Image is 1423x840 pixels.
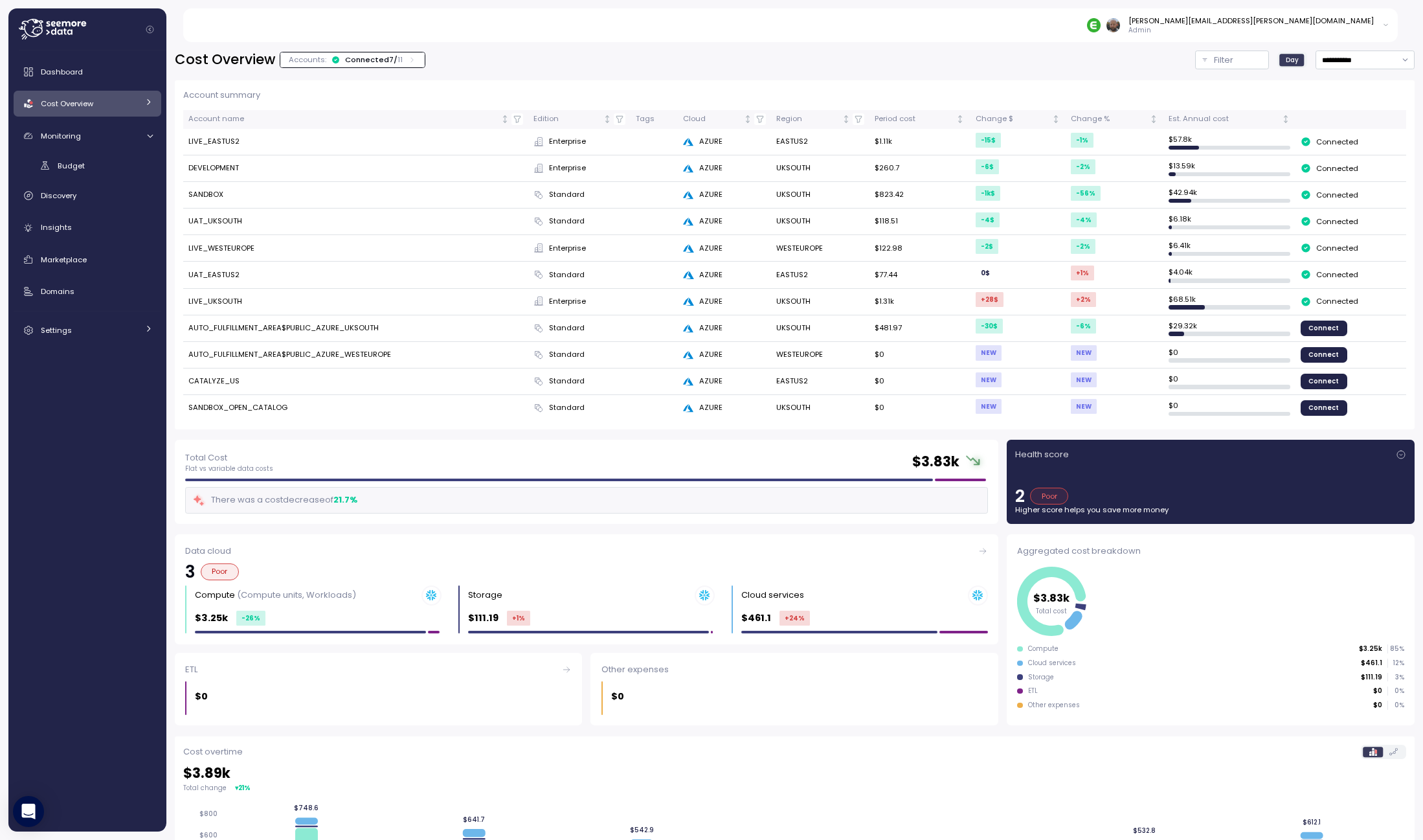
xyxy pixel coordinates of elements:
[1303,818,1321,826] tspan: $612.1
[41,286,74,297] span: Domains
[1163,182,1295,209] td: $ 42.94k
[1106,18,1120,32] img: 1fec6231004fabd636589099c132fbd2
[779,611,810,626] div: +24 %
[188,113,499,125] div: Account name
[192,493,357,508] div: There was a cost decrease of
[683,163,766,174] div: AZURE
[1071,212,1097,227] div: -4 %
[771,262,869,288] td: EASTUS2
[976,319,1003,334] div: -30 $
[771,209,869,235] td: UKSOUTH
[869,289,970,315] td: $1.31k
[14,91,161,117] a: Cost Overview
[14,278,161,304] a: Domains
[976,113,1049,125] div: Change $
[175,653,583,726] a: ETL$0
[235,783,251,793] div: ▾
[611,689,624,704] p: $0
[1163,235,1295,262] td: $ 6.41k
[1028,644,1059,653] div: Compute
[14,155,161,176] a: Budget
[1149,115,1158,124] div: Not sorted
[683,243,766,255] div: AZURE
[41,131,81,141] span: Monitoring
[741,589,804,602] div: Cloud services
[1036,606,1068,615] tspan: Total cost
[771,342,869,369] td: WESTEUROPE
[183,315,528,342] td: AUTO_FULFILLMENT_AREA$PUBLIC_AZURE_UKSOUTH
[1028,673,1054,682] div: Storage
[1214,54,1233,67] p: Filter
[1361,673,1382,682] p: $111.19
[14,214,161,240] a: Insights
[603,115,612,124] div: Not sorted
[1301,321,1347,336] a: Connect
[183,745,243,758] p: Cost overtime
[869,155,970,182] td: $260.7
[683,349,766,361] div: AZURE
[1015,448,1069,461] p: Health score
[183,784,227,793] p: Total change
[842,115,851,124] div: Not sorted
[1034,590,1071,605] tspan: $3.83k
[771,395,869,421] td: UKSOUTH
[970,110,1066,129] th: Change $Not sorted
[185,451,273,464] p: Total Cost
[195,689,208,704] p: $0
[976,186,1000,201] div: -1k $
[1028,701,1080,710] div: Other expenses
[1066,110,1163,129] th: Change %Not sorted
[976,292,1003,307] div: +28 $
[185,563,196,580] p: 3
[195,611,228,626] p: $3.25k
[1361,659,1382,668] p: $461.1
[1028,659,1076,668] div: Cloud services
[549,136,586,148] span: Enterprise
[1071,133,1093,148] div: -1 %
[636,113,673,125] div: Tags
[1163,342,1295,369] td: $ 0
[1388,687,1404,696] p: 0 %
[1071,292,1096,307] div: +2 %
[183,289,528,315] td: LIVE_UKSOUTH
[875,113,954,125] div: Period cost
[183,182,528,209] td: SANDBOX
[236,611,265,626] div: -26 %
[549,243,586,255] span: Enterprise
[183,764,1406,783] h2: $ 3.89k
[976,372,1002,387] div: NEW
[678,110,771,129] th: CloudNot sorted
[183,155,528,182] td: DEVELOPMENT
[976,212,1000,227] div: -4 $
[1286,55,1299,65] span: Day
[13,796,44,827] div: Open Intercom Messenger
[237,589,356,601] p: (Compute units, Workloads)
[869,110,970,129] th: Period costNot sorted
[683,376,766,387] div: AZURE
[199,810,218,818] tspan: $800
[1071,159,1095,174] div: -2 %
[1388,701,1404,710] p: 0 %
[195,589,356,602] div: Compute
[201,563,239,580] div: Poor
[771,315,869,342] td: UKSOUTH
[683,402,766,414] div: AZURE
[175,51,275,69] h2: Cost Overview
[280,52,425,67] div: Accounts:Connected7/11
[183,369,528,395] td: CATALYZE_US
[14,183,161,209] a: Discovery
[14,247,161,273] a: Marketplace
[1071,372,1097,387] div: NEW
[549,402,585,414] span: Standard
[1301,400,1347,416] a: Connect
[1301,374,1347,389] a: Connect
[976,345,1002,360] div: NEW
[683,269,766,281] div: AZURE
[185,663,572,676] div: ETL
[1071,319,1096,334] div: -6 %
[345,54,403,65] div: Connected 7 /
[1163,155,1295,182] td: $ 13.59k
[14,317,161,343] a: Settings
[549,163,586,174] span: Enterprise
[14,59,161,85] a: Dashboard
